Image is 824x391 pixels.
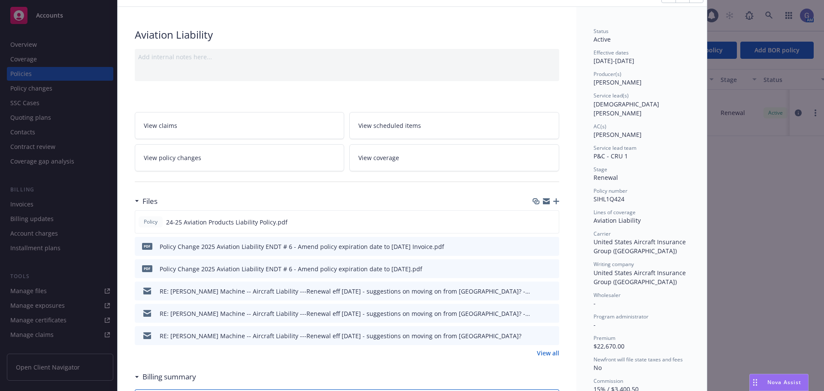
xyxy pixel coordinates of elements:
[135,112,345,139] a: View claims
[548,218,555,227] button: preview file
[548,242,556,251] button: preview file
[142,265,152,272] span: pdf
[594,299,596,307] span: -
[594,123,606,130] span: AC(s)
[594,364,602,372] span: No
[160,309,531,318] div: RE: [PERSON_NAME] Machine -- Aircraft Liability ---Renewal eff [DATE] - suggestions on moving on ...
[135,144,345,171] a: View policy changes
[594,173,618,182] span: Renewal
[358,153,399,162] span: View coverage
[548,309,556,318] button: preview file
[594,144,636,152] span: Service lead team
[594,49,629,56] span: Effective dates
[594,166,607,173] span: Stage
[548,287,556,296] button: preview file
[594,216,641,224] span: Aviation Liability
[135,27,559,42] div: Aviation Liability
[135,196,158,207] div: Files
[160,287,531,296] div: RE: [PERSON_NAME] Machine -- Aircraft Liability ---Renewal eff [DATE] - suggestions on moving on ...
[534,242,541,251] button: download file
[594,313,648,320] span: Program administrator
[548,264,556,273] button: preview file
[594,261,634,268] span: Writing company
[537,349,559,358] a: View all
[142,243,152,249] span: pdf
[767,379,801,386] span: Nova Assist
[594,78,642,86] span: [PERSON_NAME]
[534,264,541,273] button: download file
[349,144,559,171] a: View coverage
[135,371,196,382] div: Billing summary
[594,195,624,203] span: SIHL1Q424
[144,153,201,162] span: View policy changes
[594,291,621,299] span: Wholesaler
[534,331,541,340] button: download file
[594,209,636,216] span: Lines of coverage
[142,196,158,207] h3: Files
[594,92,629,99] span: Service lead(s)
[166,218,288,227] span: 24-25 Aviation Products Liability Policy.pdf
[594,27,609,35] span: Status
[594,238,688,255] span: United States Aircraft Insurance Group ([GEOGRAPHIC_DATA])
[594,187,627,194] span: Policy number
[534,287,541,296] button: download file
[594,70,621,78] span: Producer(s)
[594,130,642,139] span: [PERSON_NAME]
[594,152,628,160] span: P&C - CRU 1
[548,331,556,340] button: preview file
[594,377,623,385] span: Commission
[142,218,159,226] span: Policy
[594,356,683,363] span: Newfront will file state taxes and fees
[594,342,624,350] span: $22,670.00
[142,371,196,382] h3: Billing summary
[160,264,422,273] div: Policy Change 2025 Aviation Liability ENDT # 6 - Amend policy expiration date to [DATE].pdf
[594,230,611,237] span: Carrier
[534,218,541,227] button: download file
[749,374,809,391] button: Nova Assist
[594,334,615,342] span: Premium
[534,309,541,318] button: download file
[160,331,521,340] div: RE: [PERSON_NAME] Machine -- Aircraft Liability ---Renewal eff [DATE] - suggestions on moving on ...
[358,121,421,130] span: View scheduled items
[594,321,596,329] span: -
[144,121,177,130] span: View claims
[349,112,559,139] a: View scheduled items
[594,269,688,286] span: United States Aircraft Insurance Group ([GEOGRAPHIC_DATA])
[138,52,556,61] div: Add internal notes here...
[594,100,659,117] span: [DEMOGRAPHIC_DATA][PERSON_NAME]
[594,35,611,43] span: Active
[594,49,690,65] div: [DATE] - [DATE]
[160,242,444,251] div: Policy Change 2025 Aviation Liability ENDT # 6 - Amend policy expiration date to [DATE] Invoice.pdf
[750,374,760,391] div: Drag to move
